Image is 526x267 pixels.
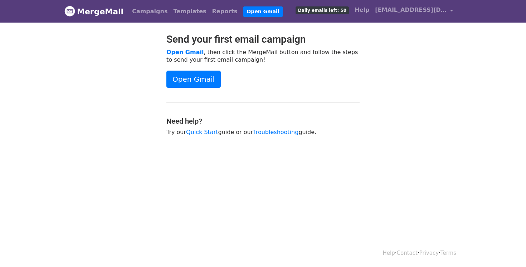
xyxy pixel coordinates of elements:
span: [EMAIL_ADDRESS][DOMAIN_NAME] [375,6,447,14]
a: Terms [440,250,456,256]
a: Help [352,3,372,17]
span: Daily emails left: 50 [296,6,349,14]
a: Open Gmail [243,6,283,17]
a: Campaigns [129,4,170,19]
a: Help [383,250,395,256]
a: Privacy [419,250,439,256]
h2: Send your first email campaign [166,33,360,46]
p: , then click the MergeMail button and follow the steps to send your first email campaign! [166,48,360,63]
h4: Need help? [166,117,360,125]
a: Open Gmail [166,71,221,88]
a: Contact [397,250,418,256]
a: Troubleshooting [253,129,298,135]
a: Templates [170,4,209,19]
a: [EMAIL_ADDRESS][DOMAIN_NAME] [372,3,456,20]
a: Open Gmail [166,49,204,56]
a: Reports [209,4,240,19]
a: Quick Start [186,129,218,135]
a: Daily emails left: 50 [293,3,352,17]
p: Try our guide or our guide. [166,128,360,136]
a: MergeMail [64,4,123,19]
img: MergeMail logo [64,6,75,16]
